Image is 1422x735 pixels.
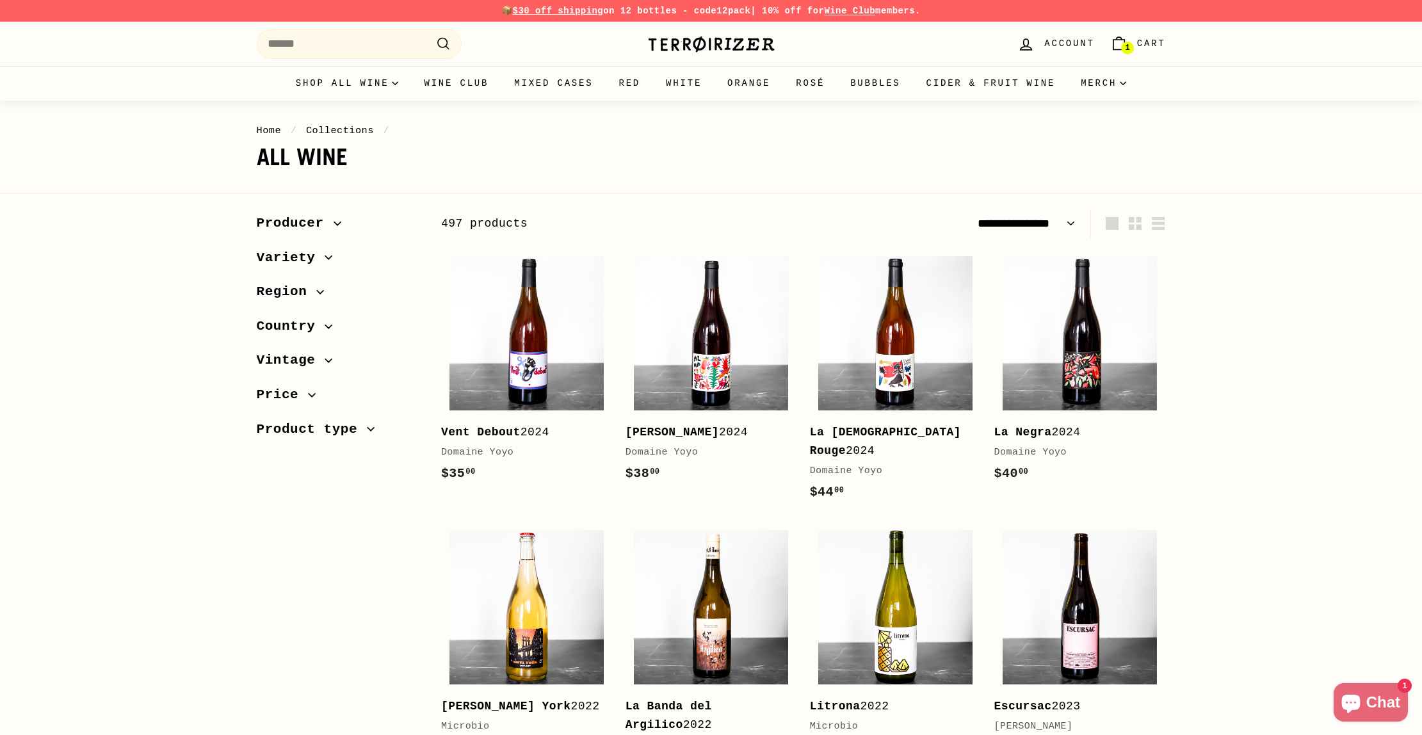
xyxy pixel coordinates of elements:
[501,66,606,101] a: Mixed Cases
[810,426,961,457] b: La [DEMOGRAPHIC_DATA] Rouge
[810,697,969,716] div: 2022
[994,426,1052,439] b: La Negra
[810,423,969,460] div: 2024
[257,123,1166,138] nav: breadcrumbs
[257,346,421,381] button: Vintage
[834,486,844,495] sup: 00
[257,281,317,303] span: Region
[650,467,659,476] sup: 00
[441,214,804,233] div: 497 products
[257,145,1166,170] h1: All wine
[653,66,715,101] a: White
[441,426,521,439] b: Vent Debout
[257,125,282,136] a: Home
[1010,25,1102,63] a: Account
[914,66,1069,101] a: Cider & Fruit Wine
[810,248,982,515] a: La [DEMOGRAPHIC_DATA] Rouge2024Domaine Yoyo
[626,445,784,460] div: Domaine Yoyo
[606,66,653,101] a: Red
[824,6,875,16] a: Wine Club
[626,700,712,731] b: La Banda del Argilico
[1019,467,1028,476] sup: 00
[994,719,1153,734] div: [PERSON_NAME]
[257,278,421,312] button: Region
[810,485,844,499] span: $44
[994,466,1029,481] span: $40
[441,248,613,497] a: Vent Debout2024Domaine Yoyo
[1044,36,1094,51] span: Account
[994,700,1052,713] b: Escursac
[257,416,421,450] button: Product type
[257,381,421,416] button: Price
[994,248,1166,497] a: La Negra2024Domaine Yoyo
[626,426,719,439] b: [PERSON_NAME]
[1103,25,1174,63] a: Cart
[810,464,969,479] div: Domaine Yoyo
[1068,66,1139,101] summary: Merch
[441,700,571,713] b: [PERSON_NAME] York
[626,423,784,442] div: 2024
[715,66,783,101] a: Orange
[994,423,1153,442] div: 2024
[994,697,1153,716] div: 2023
[257,213,334,234] span: Producer
[626,697,784,734] div: 2022
[257,384,309,406] span: Price
[257,244,421,279] button: Variety
[810,719,969,734] div: Microbio
[837,66,913,101] a: Bubbles
[716,6,750,16] strong: 12pack
[465,467,475,476] sup: 00
[287,125,300,136] span: /
[1330,683,1412,725] inbox-online-store-chat: Shopify online store chat
[257,350,325,371] span: Vintage
[1125,44,1129,52] span: 1
[441,423,600,442] div: 2024
[441,697,600,716] div: 2022
[257,209,421,244] button: Producer
[380,125,393,136] span: /
[1137,36,1166,51] span: Cart
[411,66,501,101] a: Wine Club
[441,466,476,481] span: $35
[257,4,1166,18] p: 📦 on 12 bottles - code | 10% off for members.
[994,445,1153,460] div: Domaine Yoyo
[441,445,600,460] div: Domaine Yoyo
[513,6,604,16] span: $30 off shipping
[441,719,600,734] div: Microbio
[257,316,325,337] span: Country
[231,66,1192,101] div: Primary
[626,248,797,497] a: [PERSON_NAME]2024Domaine Yoyo
[257,312,421,347] button: Country
[257,247,325,269] span: Variety
[783,66,837,101] a: Rosé
[810,700,860,713] b: Litrona
[257,419,368,440] span: Product type
[306,125,374,136] a: Collections
[283,66,412,101] summary: Shop all wine
[626,466,660,481] span: $38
